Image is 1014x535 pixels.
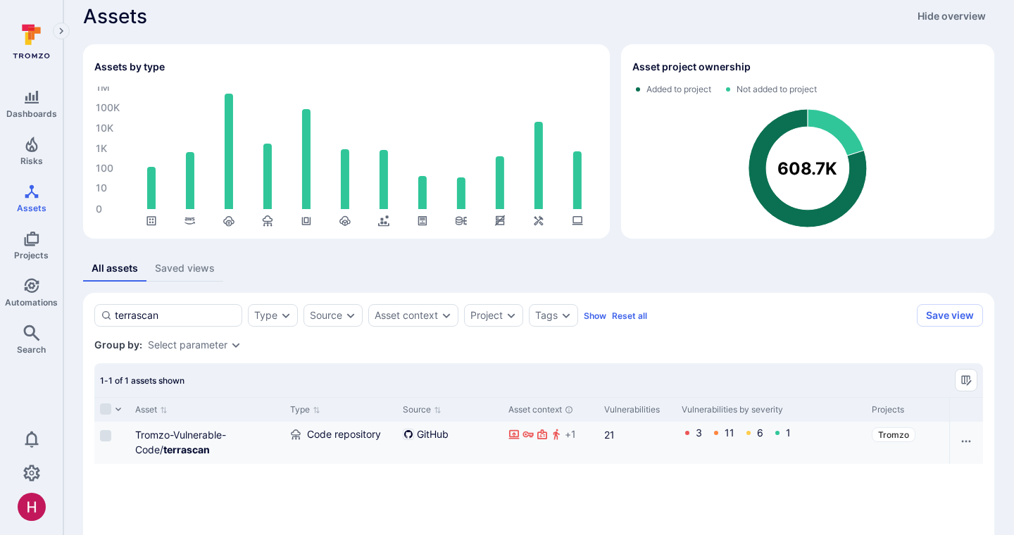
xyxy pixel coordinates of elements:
span: Select row [100,430,111,441]
text: 608.7K [778,158,838,179]
span: Added to project [646,84,711,95]
button: Row actions menu [955,430,977,453]
span: Select all rows [100,403,111,415]
a: Tromzo [872,427,915,442]
a: 21 [604,429,615,441]
a: 3 [696,427,702,439]
span: Assets [17,203,46,213]
button: Expand navigation menu [53,23,70,39]
button: Asset context [375,310,438,321]
text: 10K [96,122,113,134]
div: assets tabs [83,256,994,282]
text: 1K [96,143,107,155]
button: Expand dropdown [230,339,242,351]
div: Vulnerabilities by severity [682,403,860,416]
button: Sort by Source [403,404,442,415]
div: grouping parameters [148,339,242,351]
text: 100 [96,163,113,175]
button: Save view [917,304,983,327]
div: Saved views [155,261,215,275]
div: Cell for Vulnerabilities by severity [676,422,866,464]
span: 1-1 of 1 assets shown [100,375,184,386]
button: Reset all [612,310,647,321]
span: Group by: [94,338,142,352]
div: Cell for selection [94,422,130,464]
a: 6 [757,427,763,439]
div: Cell for Asset [130,422,284,464]
div: Harshil Parikh [18,493,46,521]
button: Sort by Type [290,404,320,415]
button: Expand dropdown [280,310,292,321]
div: Asset context [508,403,593,416]
text: 100K [96,102,120,114]
span: Code repository [307,427,381,441]
button: Hide overview [909,5,994,27]
button: Expand dropdown [561,310,572,321]
span: Assets [83,5,147,27]
span: Projects [14,250,49,260]
b: terrascan [163,443,210,455]
button: Sort by Asset [135,404,168,415]
h2: Asset project ownership [632,60,751,74]
i: Expand navigation menu [56,25,66,37]
button: Source [310,310,342,321]
button: Expand dropdown [441,310,452,321]
div: Cell for Asset context [503,422,599,464]
span: Tromzo [878,429,909,440]
input: Search asset [115,308,236,322]
div: Cell for Vulnerabilities [599,422,676,464]
button: Expand dropdown [506,310,517,321]
div: Automatically discovered context associated with the asset [565,405,573,414]
img: ACg8ocKzQzwPSwOZT_k9C736TfcBpCStqIZdMR9gXOhJgTaH9y_tsw=s96-c [18,493,46,521]
span: Search [17,344,46,355]
button: Expand dropdown [345,310,356,321]
button: Manage columns [955,369,977,391]
text: 0 [96,203,102,215]
div: Vulnerabilities [604,403,670,416]
div: Assets overview [72,33,994,239]
span: Dashboards [6,108,57,119]
div: All assets [92,261,138,275]
div: Cell for [949,422,983,464]
a: Tromzo-Vulnerable-Code/terrascan [135,429,226,455]
span: Risks [20,156,43,166]
span: GitHub [417,427,449,441]
button: Project [470,310,503,321]
a: 1 [786,427,791,439]
button: Tags [535,310,558,321]
div: Cell for Type [284,422,397,464]
button: Select parameter [148,339,227,351]
a: 11 [725,427,734,439]
text: 10 [96,182,107,194]
h2: Assets by type [94,60,165,74]
button: Type [254,310,277,321]
span: Not added to project [737,84,817,95]
div: Cell for Source [397,422,503,464]
text: 1M [96,82,110,94]
button: Show [584,310,606,321]
span: Automations [5,297,58,308]
span: + 1 [565,427,576,441]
